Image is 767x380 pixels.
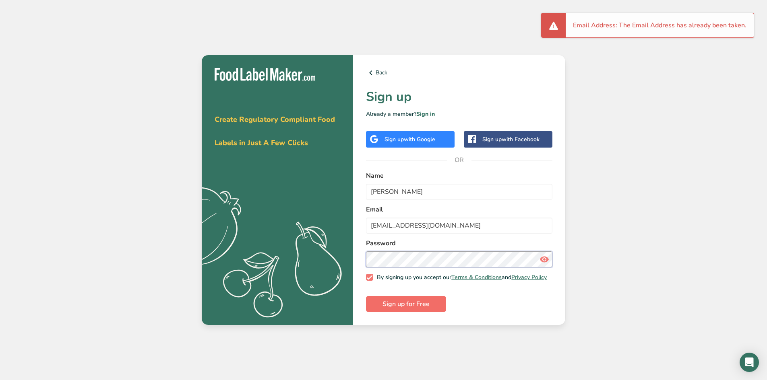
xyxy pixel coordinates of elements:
a: Sign in [416,110,435,118]
li: Email Address: The Email Address has already been taken. [573,21,746,30]
input: email@example.com [366,218,552,234]
span: By signing up you accept our and [373,274,547,281]
img: Food Label Maker [215,68,315,81]
div: Open Intercom Messenger [740,353,759,372]
button: Sign up for Free [366,296,446,312]
label: Email [366,205,552,214]
a: Back [366,68,552,78]
span: with Facebook [502,136,540,143]
h1: Sign up [366,87,552,107]
a: Terms & Conditions [451,273,502,281]
div: Sign up [482,135,540,144]
a: Privacy Policy [511,273,547,281]
p: Already a member? [366,110,552,118]
input: John Doe [366,184,552,200]
label: Name [366,171,552,181]
label: Password [366,238,552,248]
span: OR [447,148,471,172]
span: Sign up for Free [382,299,430,309]
div: Sign up [385,135,435,144]
span: with Google [404,136,435,143]
span: Create Regulatory Compliant Food Labels in Just A Few Clicks [215,115,335,148]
